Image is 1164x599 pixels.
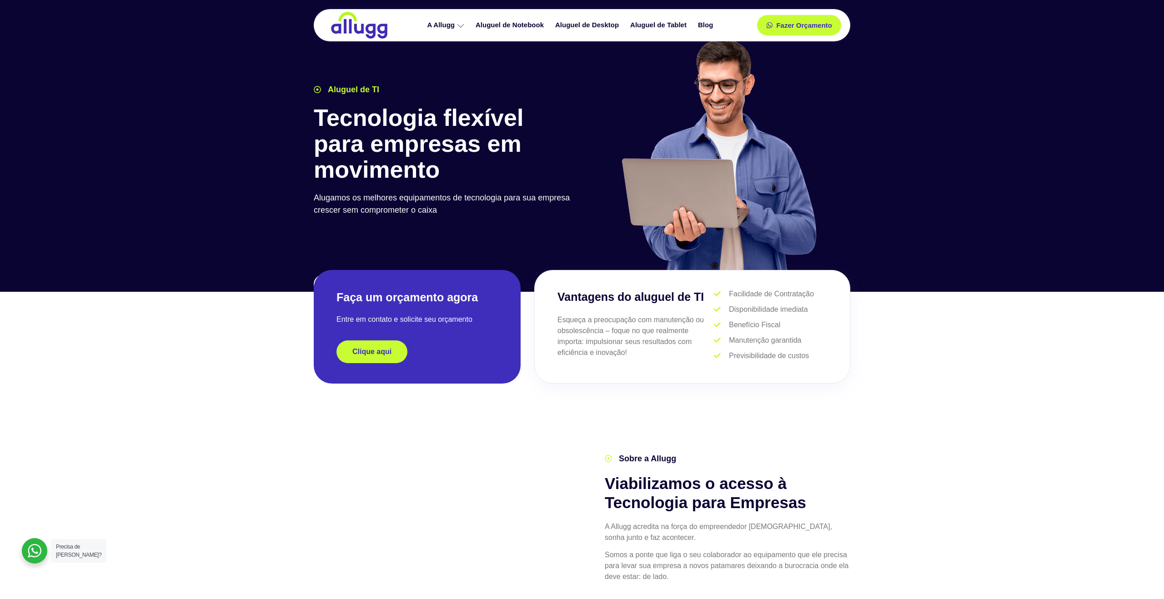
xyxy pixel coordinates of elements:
[1119,555,1164,599] div: Widget de chat
[314,192,577,216] p: Alugamos os melhores equipamentos de tecnologia para sua empresa crescer sem comprometer o caixa
[314,105,577,183] h1: Tecnologia flexível para empresas em movimento
[727,319,780,330] span: Benefício Fiscal
[617,453,676,465] span: Sobre a Allugg
[757,15,841,35] a: Fazer Orçamento
[618,38,819,270] img: aluguel de ti para startups
[727,304,808,315] span: Disponibilidade imediata
[693,17,720,33] a: Blog
[336,340,407,363] a: Clique aqui
[557,289,714,306] h3: Vantagens do aluguel de TI
[336,314,498,325] p: Entre em contato e solicite seu orçamento
[56,544,101,558] span: Precisa de [PERSON_NAME]?
[326,84,379,96] span: Aluguel de TI
[727,289,814,299] span: Facilidade de Contratação
[1119,555,1164,599] iframe: To enrich screen reader interactions, please activate Accessibility in Grammarly extension settings
[330,11,389,39] img: locação de TI é Allugg
[336,290,498,305] h2: Faça um orçamento agora
[605,521,850,543] p: A Allugg acredita na força do empreendedor [DEMOGRAPHIC_DATA], sonha junto e faz acontecer.
[422,17,471,33] a: A Allugg
[557,314,714,358] p: Esqueça a preocupação com manutenção ou obsolescência – foque no que realmente importa: impulsion...
[471,17,551,33] a: Aluguel de Notebook
[776,22,832,29] span: Fazer Orçamento
[605,549,850,582] p: Somos a ponte que liga o seu colaborador ao equipamento que ele precisa para levar sua empresa a ...
[727,335,801,346] span: Manutenção garantida
[727,350,809,361] span: Previsibilidade de custos
[605,474,850,512] h2: Viabilizamos o acesso à Tecnologia para Empresas
[551,17,626,33] a: Aluguel de Desktop
[626,17,693,33] a: Aluguel de Tablet
[352,348,391,355] span: Clique aqui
